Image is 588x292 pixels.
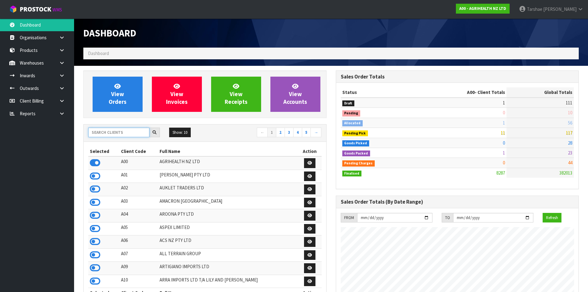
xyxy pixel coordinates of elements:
[158,209,298,222] td: AROONA PTY LTD
[119,183,158,196] td: A02
[119,209,158,222] td: A04
[158,275,298,288] td: ARRA IMPORTS LTD T/A LILY AND [PERSON_NAME]
[311,128,321,138] a: →
[119,222,158,235] td: A05
[158,248,298,262] td: ALL TERRAIN GROUP
[119,248,158,262] td: A07
[568,160,572,166] span: 44
[119,275,158,288] td: A10
[568,120,572,126] span: 56
[342,120,363,126] span: Allocated
[418,87,507,97] th: - Client Totals
[503,160,505,166] span: 0
[341,213,357,223] div: FROM
[88,128,149,137] input: Search clients
[52,7,62,13] small: WMS
[88,50,109,56] span: Dashboard
[158,235,298,249] td: ACS NZ PTY LTD
[152,77,202,112] a: ViewInvoices
[293,128,302,138] a: 4
[503,110,505,116] span: 0
[158,156,298,170] td: AGRIHEALTH NZ LTD
[342,100,355,107] span: Draft
[109,83,127,106] span: View Orders
[342,110,361,116] span: Pending
[211,77,261,112] a: ViewReceipts
[88,146,119,156] th: Selected
[119,170,158,183] td: A01
[342,140,369,146] span: Goods Picked
[119,235,158,249] td: A06
[341,74,574,80] h3: Sales Order Totals
[119,156,158,170] td: A00
[527,6,542,12] span: Tarshae
[341,199,574,205] h3: Sales Order Totals (By Date Range)
[501,130,505,136] span: 11
[158,146,298,156] th: Full Name
[158,222,298,235] td: ASPEX LIMITED
[93,77,143,112] a: ViewOrders
[543,213,561,223] button: Refresh
[342,160,375,167] span: Pending Charges
[341,87,418,97] th: Status
[257,128,268,138] a: ←
[467,89,475,95] span: A00
[9,5,17,13] img: cube-alt.png
[285,128,294,138] a: 3
[83,27,136,39] span: Dashboard
[283,83,307,106] span: View Accounts
[543,6,577,12] span: [PERSON_NAME]
[503,140,505,146] span: 0
[302,128,311,138] a: 5
[459,6,506,11] strong: A00 - AGRIHEALTH NZ LTD
[342,150,370,157] span: Goods Packed
[503,100,505,106] span: 1
[20,5,51,13] span: ProStock
[158,170,298,183] td: [PERSON_NAME] PTY LTD
[566,100,572,106] span: 111
[503,150,505,156] span: 1
[568,150,572,156] span: 23
[119,262,158,275] td: A09
[298,146,322,156] th: Action
[503,120,505,126] span: 1
[276,128,285,138] a: 2
[158,196,298,209] td: AMACRON [GEOGRAPHIC_DATA]
[158,183,298,196] td: AUKLET TRADERS LTD
[568,110,572,116] span: 10
[225,83,248,106] span: View Receipts
[496,170,505,176] span: 8287
[456,4,510,14] a: A00 - AGRIHEALTH NZ LTD
[559,170,572,176] span: 382013
[169,128,191,138] button: Show: 10
[568,140,572,146] span: 28
[442,213,453,223] div: TO
[158,262,298,275] td: ARTIGIANO IMPORTS LTD
[267,128,276,138] a: 1
[270,77,320,112] a: ViewAccounts
[566,130,572,136] span: 117
[342,171,362,177] span: Finalised
[119,146,158,156] th: Client Code
[342,130,368,137] span: Pending Pick
[507,87,574,97] th: Global Totals
[210,128,322,138] nav: Page navigation
[166,83,188,106] span: View Invoices
[119,196,158,209] td: A03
